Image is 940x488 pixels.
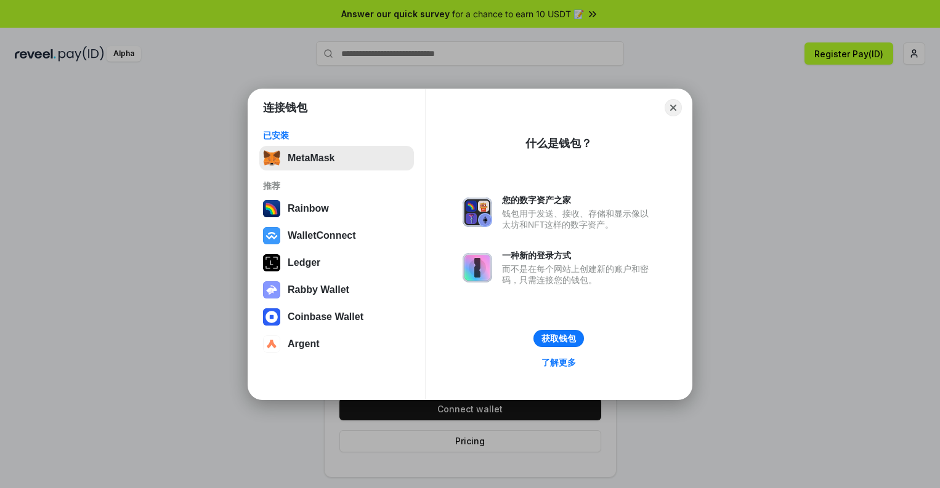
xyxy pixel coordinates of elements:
img: svg+xml,%3Csvg%20xmlns%3D%22http%3A%2F%2Fwww.w3.org%2F2000%2Fsvg%22%20fill%3D%22none%22%20viewBox... [463,253,492,282]
div: 钱包用于发送、接收、存储和显示像以太坊和NFT这样的数字资产。 [502,208,655,230]
div: 而不是在每个网站上创建新的账户和密码，只需连接您的钱包。 [502,263,655,286]
div: WalletConnect [288,230,356,241]
div: Ledger [288,257,320,268]
button: Rainbow [259,196,414,221]
img: svg+xml,%3Csvg%20width%3D%2228%22%20height%3D%2228%22%20viewBox%3D%220%200%2028%2028%22%20fill%3D... [263,308,280,326]
img: svg+xml,%3Csvg%20fill%3D%22none%22%20height%3D%2233%22%20viewBox%3D%220%200%2035%2033%22%20width%... [263,150,280,167]
img: svg+xml,%3Csvg%20width%3D%2228%22%20height%3D%2228%22%20viewBox%3D%220%200%2028%2028%22%20fill%3D... [263,335,280,353]
div: 一种新的登录方式 [502,250,655,261]
div: Argent [288,338,320,350]
a: 了解更多 [534,354,583,370]
div: Rabby Wallet [288,284,349,295]
div: 已安装 [263,130,410,141]
button: MetaMask [259,146,414,170]
div: 获取钱包 [541,333,576,344]
div: 推荐 [263,180,410,191]
button: Argent [259,332,414,356]
button: WalletConnect [259,223,414,248]
button: Rabby Wallet [259,278,414,302]
img: svg+xml,%3Csvg%20xmlns%3D%22http%3A%2F%2Fwww.w3.org%2F2000%2Fsvg%22%20fill%3D%22none%22%20viewBox... [463,198,492,227]
img: svg+xml,%3Csvg%20xmlns%3D%22http%3A%2F%2Fwww.w3.org%2F2000%2Fsvg%22%20width%3D%2228%22%20height%3... [263,254,280,271]
button: Ledger [259,250,414,275]
img: svg+xml,%3Csvg%20width%3D%22120%22%20height%3D%22120%22%20viewBox%3D%220%200%20120%20120%22%20fil... [263,200,280,217]
h1: 连接钱包 [263,100,307,115]
div: Coinbase Wallet [288,311,363,322]
div: Rainbow [288,203,329,214]
img: svg+xml,%3Csvg%20width%3D%2228%22%20height%3D%2228%22%20viewBox%3D%220%200%2028%2028%22%20fill%3D... [263,227,280,244]
img: svg+xml,%3Csvg%20xmlns%3D%22http%3A%2F%2Fwww.w3.org%2F2000%2Fsvg%22%20fill%3D%22none%22%20viewBox... [263,281,280,298]
div: 您的数字资产之家 [502,194,655,206]
div: MetaMask [288,153,334,164]
button: Close [665,99,682,116]
button: 获取钱包 [533,330,584,347]
button: Coinbase Wallet [259,305,414,329]
div: 什么是钱包？ [525,136,592,151]
div: 了解更多 [541,357,576,368]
